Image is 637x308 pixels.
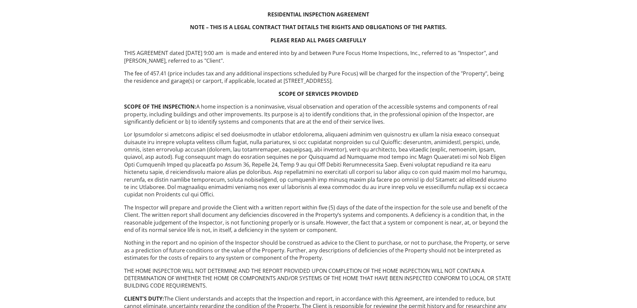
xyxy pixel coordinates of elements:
[279,90,358,98] strong: SCOPE OF SERVICES PROVIDED
[190,23,447,31] strong: NOTE – THIS IS A LEGAL CONTRACT THAT DETAILS THE RIGHTS AND OBLIGATIONS OF THE PARTIES.
[124,103,196,110] strong: SCOPE OF THE INSPECTION:
[124,267,513,290] p: THE HOME INSPECTOR WILL NOT DETERMINE AND THE REPORT PROVIDED UPON COMPLETION OF THE HOME INSPECT...
[124,295,164,302] strong: CLIENT'S DUTY:
[124,70,513,85] p: The fee of 457.41 (price includes tax and any additional inspections scheduled by Pure Focus) wil...
[124,103,513,125] p: A home inspection is a noninvasive, visual observation and operation of the accessible systems an...
[268,11,369,18] strong: RESIDENTIAL INSPECTION AGREEMENT
[124,131,513,198] p: Lor Ipsumdolor si ametcons adipisc el sed doeiusmodte in utlabor etdolorema, aliquaeni adminim ve...
[271,37,366,44] strong: PLEASE READ ALL PAGES CAREFULLY
[124,49,513,64] p: THIS AGREEMENT dated [DATE] 9:00 am is made and entered into by and between Pure Focus Home Inspe...
[124,204,513,234] p: The Inspector will prepare and provide the Client with a written report within five (5) days of t...
[124,239,513,261] p: Nothing in the report and no opinion of the Inspector should be construed as advice to the Client...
